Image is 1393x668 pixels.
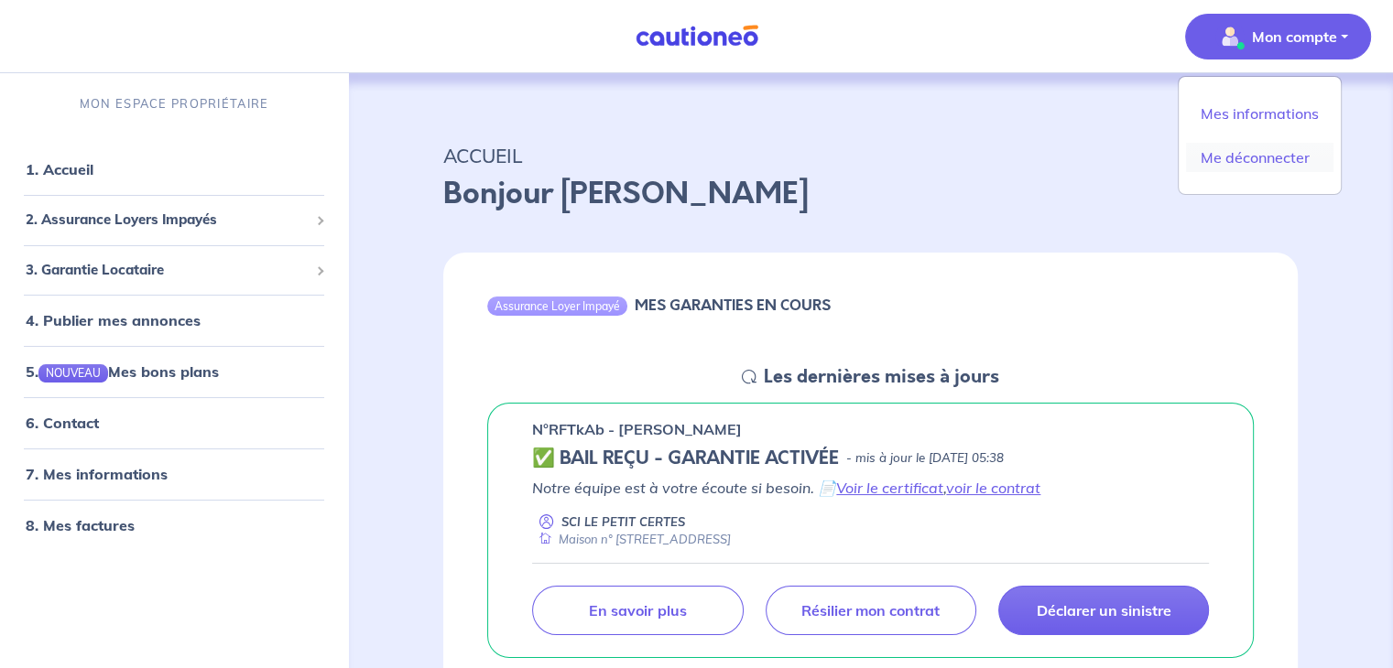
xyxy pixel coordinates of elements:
span: 2. Assurance Loyers Impayés [26,210,309,231]
div: 1. Accueil [7,151,341,188]
div: 7. Mes informations [7,456,341,492]
div: Maison n° [STREET_ADDRESS] [532,531,731,548]
div: 8. Mes factures [7,507,341,544]
img: illu_account_valid_menu.svg [1215,22,1245,51]
div: 4. Publier mes annonces [7,302,341,339]
a: 1. Accueil [26,160,93,178]
p: ACCUEIL [443,139,1298,172]
div: illu_account_valid_menu.svgMon compte [1178,76,1342,195]
p: - mis à jour le [DATE] 05:38 [846,449,1004,468]
div: state: CONTRACT-VALIDATED, Context: NEW,MAYBE-CERTIFICATE,ALONE,LESSOR-DOCUMENTS [532,447,1209,469]
div: 2. Assurance Loyers Impayés [7,202,341,238]
span: 3. Garantie Locataire [26,260,309,281]
div: 3. Garantie Locataire [7,253,341,288]
p: Mon compte [1252,26,1337,48]
h6: MES GARANTIES EN COURS [635,296,831,314]
h5: Les dernières mises à jours [764,366,999,388]
a: Me déconnecter [1186,143,1333,172]
h5: ✅ BAIL REÇU - GARANTIE ACTIVÉE [532,447,839,469]
div: Assurance Loyer Impayé [487,296,627,315]
a: 4. Publier mes annonces [26,311,201,329]
a: 8. Mes factures [26,516,135,534]
a: 7. Mes informations [26,465,168,483]
p: SCI LE PETIT CERTES [561,513,685,531]
div: 5.NOUVEAUMes bons plans [7,353,341,390]
a: Voir le certificat [836,479,943,497]
p: Déclarer un sinistre [1036,601,1170,620]
button: illu_account_valid_menu.svgMon compte [1185,14,1371,59]
a: voir le contrat [946,479,1040,497]
p: En savoir plus [589,601,686,620]
p: Bonjour [PERSON_NAME] [443,172,1298,216]
a: Résilier mon contrat [766,586,976,635]
a: Déclarer un sinistre [998,586,1209,635]
div: 6. Contact [7,404,341,441]
p: n°RFTkAb - [PERSON_NAME] [532,418,742,440]
a: 5.NOUVEAUMes bons plans [26,362,219,381]
p: Notre équipe est à votre écoute si besoin. 📄 , [532,477,1209,499]
a: Mes informations [1186,99,1333,128]
p: MON ESPACE PROPRIÉTAIRE [80,95,268,113]
p: Résilier mon contrat [801,601,940,620]
a: 6. Contact [26,414,99,432]
img: Cautioneo [628,25,766,48]
a: En savoir plus [532,586,743,635]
